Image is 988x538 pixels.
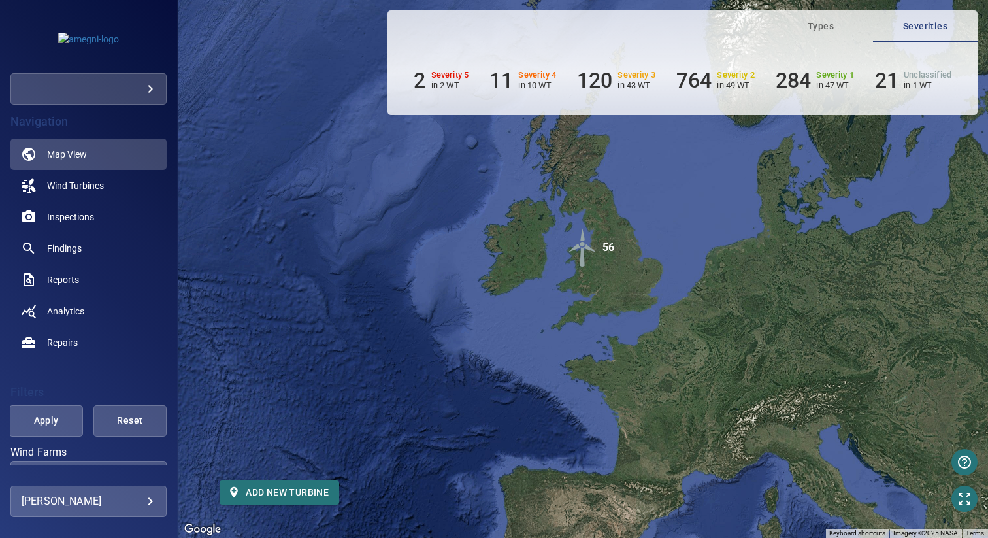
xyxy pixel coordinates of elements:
span: Reports [47,273,79,286]
h6: 284 [776,68,811,93]
span: Findings [47,242,82,255]
p: in 47 WT [816,80,854,90]
span: Inspections [47,210,94,224]
a: repairs noActive [10,327,167,358]
span: Wind Turbines [47,179,104,192]
span: Apply [25,412,66,429]
a: map active [10,139,167,170]
li: Severity 2 [676,68,755,93]
button: Keyboard shortcuts [829,529,885,538]
p: in 43 WT [617,80,655,90]
p: in 2 WT [431,80,469,90]
img: Google [181,521,224,538]
a: findings noActive [10,233,167,264]
h6: Unclassified [904,71,951,80]
p: in 1 WT [904,80,951,90]
li: Severity 3 [577,68,655,93]
span: Types [776,18,865,35]
h6: Severity 3 [617,71,655,80]
a: Open this area in Google Maps (opens a new window) [181,521,224,538]
a: reports noActive [10,264,167,295]
span: Analytics [47,305,84,318]
h6: Severity 1 [816,71,854,80]
h4: Filters [10,386,167,399]
span: Add new turbine [230,484,329,501]
div: amegni [10,73,167,105]
h6: 764 [676,68,712,93]
span: Severities [881,18,970,35]
h4: Navigation [10,115,167,128]
div: Wind Farms [10,461,167,492]
div: 56 [602,228,614,267]
gmp-advanced-marker: 56 [563,228,602,269]
button: Reset [93,405,167,437]
h6: 21 [875,68,898,93]
img: windFarmIconUnclassified.svg [563,228,602,267]
li: Severity 1 [776,68,854,93]
label: Wind Farms [10,447,167,458]
h6: Severity 4 [518,71,556,80]
h6: Severity 2 [717,71,755,80]
a: inspections noActive [10,201,167,233]
a: windturbines noActive [10,170,167,201]
h6: Severity 5 [431,71,469,80]
li: Severity 4 [489,68,556,93]
h6: 2 [414,68,425,93]
a: analytics noActive [10,295,167,327]
li: Severity 5 [414,68,469,93]
a: Terms (opens in new tab) [966,530,984,537]
li: Severity Unclassified [875,68,951,93]
span: Map View [47,148,87,161]
div: [PERSON_NAME] [22,491,156,512]
span: Imagery ©2025 NASA [893,530,958,537]
h6: 11 [489,68,513,93]
button: Add new turbine [220,480,339,505]
button: Apply [9,405,82,437]
h6: 120 [577,68,612,93]
span: Repairs [47,336,78,349]
img: amegni-logo [58,33,119,46]
p: in 49 WT [717,80,755,90]
p: in 10 WT [518,80,556,90]
span: Reset [110,412,150,429]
